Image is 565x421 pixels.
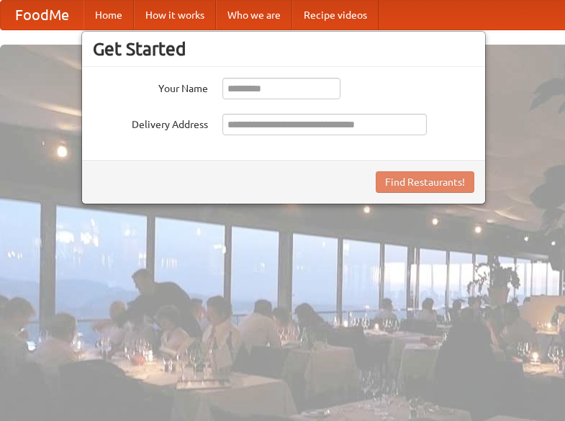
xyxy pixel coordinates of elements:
[93,114,208,132] label: Delivery Address
[134,1,216,30] a: How it works
[376,171,474,193] button: Find Restaurants!
[83,1,134,30] a: Home
[93,38,474,60] h3: Get Started
[216,1,292,30] a: Who we are
[292,1,379,30] a: Recipe videos
[1,1,83,30] a: FoodMe
[93,78,208,96] label: Your Name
